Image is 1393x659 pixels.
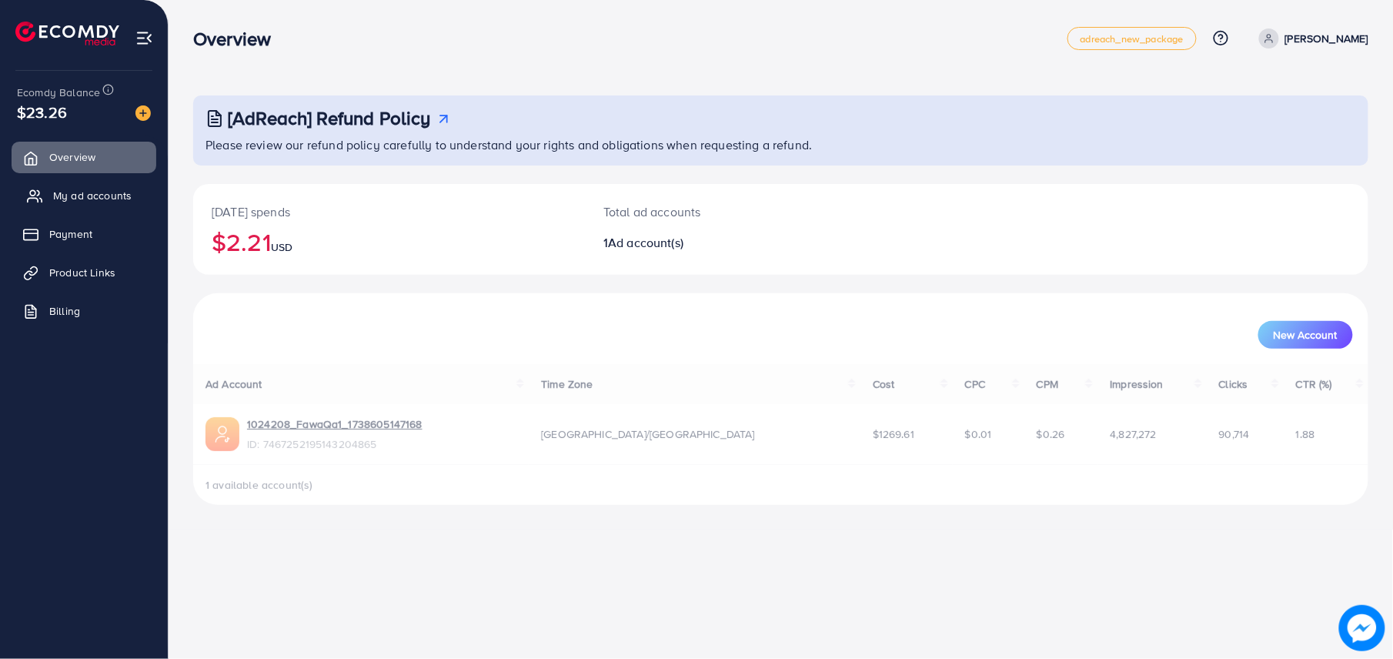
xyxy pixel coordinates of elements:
[135,105,151,121] img: image
[1339,605,1385,651] img: image
[212,202,566,221] p: [DATE] spends
[12,180,156,211] a: My ad accounts
[12,296,156,326] a: Billing
[12,219,156,249] a: Payment
[205,135,1359,154] p: Please review our refund policy carefully to understand your rights and obligations when requesti...
[53,188,132,203] span: My ad accounts
[12,257,156,288] a: Product Links
[17,101,67,123] span: $23.26
[1258,321,1353,349] button: New Account
[193,28,283,50] h3: Overview
[49,149,95,165] span: Overview
[49,303,80,319] span: Billing
[1067,27,1197,50] a: adreach_new_package
[271,239,292,255] span: USD
[15,22,119,45] img: logo
[1253,28,1368,49] a: [PERSON_NAME]
[603,202,860,221] p: Total ad accounts
[603,236,860,250] h2: 1
[12,142,156,172] a: Overview
[1285,29,1368,48] p: [PERSON_NAME]
[17,85,100,100] span: Ecomdy Balance
[135,29,153,47] img: menu
[49,265,115,280] span: Product Links
[1081,34,1184,44] span: adreach_new_package
[212,227,566,256] h2: $2.21
[228,107,431,129] h3: [AdReach] Refund Policy
[49,226,92,242] span: Payment
[1274,329,1338,340] span: New Account
[608,234,683,251] span: Ad account(s)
